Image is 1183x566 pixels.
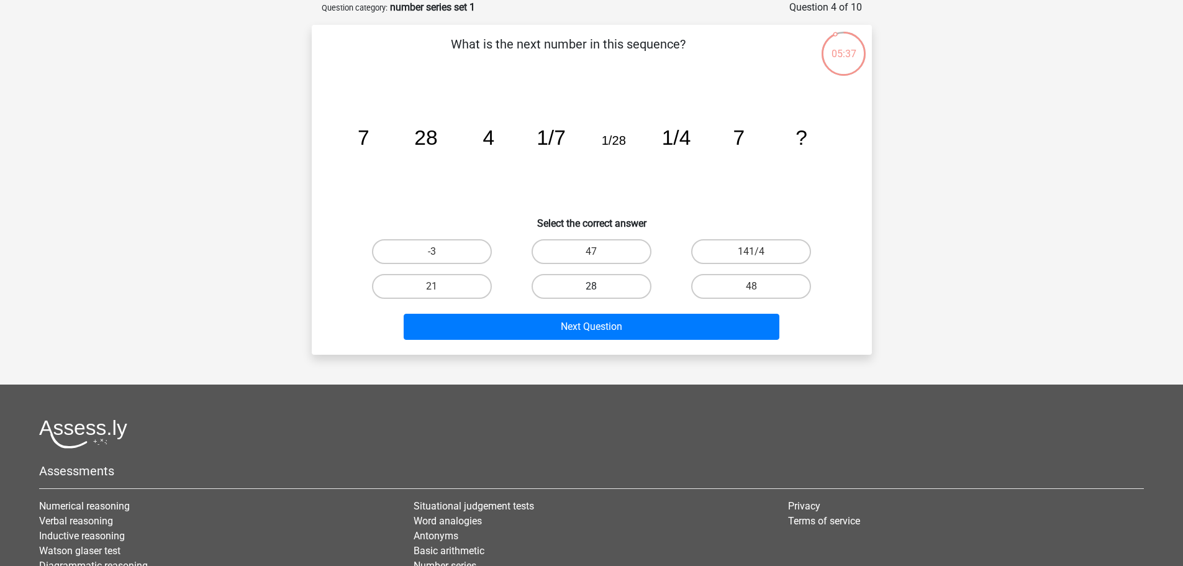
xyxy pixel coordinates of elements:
[39,500,130,512] a: Numerical reasoning
[820,30,867,62] div: 05:37
[414,126,437,149] tspan: 28
[788,500,820,512] a: Privacy
[322,3,388,12] small: Question category:
[357,126,369,149] tspan: 7
[414,530,458,542] a: Antonyms
[601,134,625,147] tspan: 1/28
[414,545,484,557] a: Basic arithmetic
[332,35,805,72] p: What is the next number in this sequence?
[390,1,475,13] strong: number series set 1
[39,419,127,449] img: Assessly logo
[532,239,651,264] label: 47
[788,515,860,527] a: Terms of service
[691,274,811,299] label: 48
[733,126,745,149] tspan: 7
[661,126,691,149] tspan: 1/4
[332,208,852,229] h6: Select the correct answer
[414,500,534,512] a: Situational judgement tests
[483,126,494,149] tspan: 4
[372,274,492,299] label: 21
[372,239,492,264] label: -3
[39,530,125,542] a: Inductive reasoning
[691,239,811,264] label: 141/4
[39,515,113,527] a: Verbal reasoning
[795,126,807,149] tspan: ?
[39,463,1144,478] h5: Assessments
[532,274,651,299] label: 28
[404,314,779,340] button: Next Question
[414,515,482,527] a: Word analogies
[537,126,566,149] tspan: 1/7
[39,545,120,557] a: Watson glaser test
